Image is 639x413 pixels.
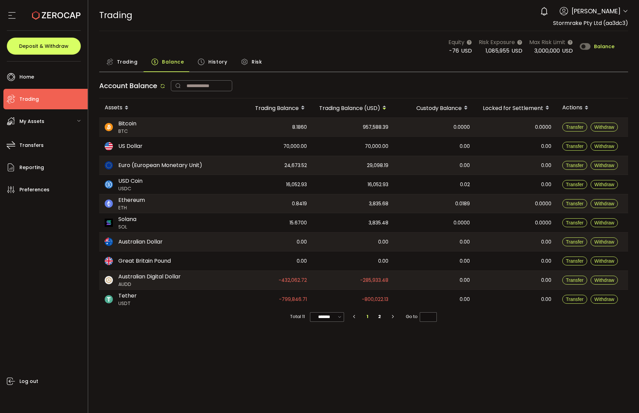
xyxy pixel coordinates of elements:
[461,47,472,55] span: USD
[378,238,388,246] span: 0.00
[279,276,307,284] span: -432,062.72
[566,239,584,245] span: Transfer
[591,123,618,132] button: Withdraw
[571,6,621,16] span: [PERSON_NAME]
[553,19,628,27] span: Stormrake Pty Ltd (aa3dc3)
[460,181,470,189] span: 0.02
[594,297,614,302] span: Withdraw
[406,312,437,321] span: Go to
[460,257,470,265] span: 0.00
[591,295,618,304] button: Withdraw
[252,55,262,69] span: Risk
[208,55,227,69] span: History
[594,277,614,283] span: Withdraw
[105,276,113,284] img: zuPXiwguUFiBOIQyqLOiXsnnNitlx7q4LCwEbLHADjIpTka+Lip0HH8D0VTrd02z+wEAAAAASUVORK5CYII=
[562,142,588,151] button: Transfer
[566,220,584,225] span: Transfer
[594,201,614,206] span: Withdraw
[562,295,588,304] button: Transfer
[591,180,618,189] button: Withdraw
[368,181,388,189] span: 16,052.93
[535,200,551,208] span: 0.0000
[454,123,470,131] span: 0.0000
[594,163,614,168] span: Withdraw
[99,81,157,91] span: Account Balance
[312,102,394,114] div: Trading Balance (USD)
[562,199,588,208] button: Transfer
[479,38,515,46] span: Risk Exposure
[460,162,470,169] span: 0.00
[19,163,44,173] span: Reporting
[118,204,145,211] span: ETH
[231,102,312,114] div: Trading Balance
[558,339,639,413] iframe: Chat Widget
[562,276,588,285] button: Transfer
[286,181,307,189] span: 16,052.93
[361,312,374,321] li: 1
[566,201,584,206] span: Transfer
[118,177,143,185] span: USD Coin
[455,200,470,208] span: 0.0189
[541,162,551,169] span: 0.00
[534,47,560,55] span: 3,000,000
[562,180,588,189] button: Transfer
[594,220,614,225] span: Withdraw
[594,143,614,149] span: Withdraw
[105,199,113,208] img: eth_portfolio.svg
[118,185,143,192] span: USDC
[460,295,470,303] span: 0.00
[562,257,588,265] button: Transfer
[118,142,143,150] span: US Dollar
[19,72,34,82] span: Home
[566,297,584,302] span: Transfer
[591,199,618,208] button: Withdraw
[279,295,307,303] span: -799,846.71
[19,116,44,126] span: My Assets
[535,123,551,131] span: 0.0000
[118,273,181,281] span: Australian Digital Dollar
[365,142,388,150] span: 70,000.00
[566,277,584,283] span: Transfer
[454,219,470,227] span: 0.0000
[19,44,69,49] span: Deposit & Withdraw
[594,182,614,187] span: Withdraw
[529,38,565,46] span: Max Risk Limit
[594,124,614,130] span: Withdraw
[284,162,307,169] span: 24,673.52
[105,142,113,150] img: usd_portfolio.svg
[290,312,305,321] span: Total 11
[378,257,388,265] span: 0.00
[541,142,551,150] span: 0.00
[591,257,618,265] button: Withdraw
[162,55,184,69] span: Balance
[117,55,138,69] span: Trading
[460,142,470,150] span: 0.00
[363,123,388,131] span: 957,588.39
[19,94,39,104] span: Trading
[562,161,588,170] button: Transfer
[19,376,38,386] span: Log out
[566,163,584,168] span: Transfer
[118,215,136,223] span: Solana
[591,237,618,246] button: Withdraw
[362,295,388,303] span: -800,022.13
[562,218,588,227] button: Transfer
[591,276,618,285] button: Withdraw
[118,281,181,288] span: AUDD
[460,238,470,246] span: 0.00
[594,239,614,245] span: Withdraw
[105,123,113,131] img: btc_portfolio.svg
[594,258,614,264] span: Withdraw
[118,292,137,300] span: Tether
[289,219,307,227] span: 15.6700
[105,161,113,169] img: eur_portfolio.svg
[541,276,551,284] span: 0.00
[19,140,44,150] span: Transfers
[297,257,307,265] span: 0.00
[541,181,551,189] span: 0.00
[566,143,584,149] span: Transfer
[591,161,618,170] button: Withdraw
[541,238,551,246] span: 0.00
[118,120,136,128] span: Bitcoin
